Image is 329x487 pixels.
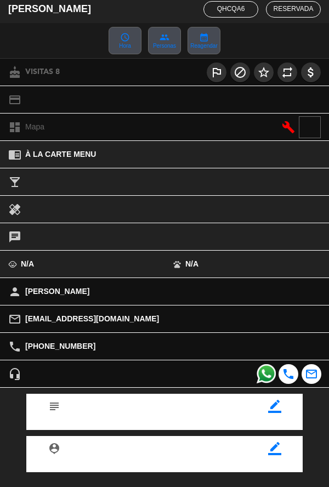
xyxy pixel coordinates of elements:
[48,400,61,413] i: subject
[25,313,159,325] span: [EMAIL_ADDRESS][DOMAIN_NAME]
[210,66,223,79] i: outlined_flag
[203,1,258,18] span: QHCQA6
[21,258,34,270] span: N/A
[119,43,131,49] span: Hora
[234,66,247,79] i: block
[8,121,21,134] i: dashboard
[25,340,95,353] span: [PHONE_NUMBER]
[282,121,295,134] i: build
[8,175,21,189] i: local_bar
[8,93,21,106] i: credit_card
[268,400,281,413] i: border_color
[148,27,181,54] button: peoplePersonas
[8,313,21,326] i: mail_outline
[160,32,169,42] i: people
[8,260,17,269] i: child_care
[8,203,21,216] i: healing
[173,260,181,269] i: pets
[268,442,281,455] i: border_color
[8,230,21,243] i: chat
[25,148,96,161] span: À LA CARTE MENU
[190,43,217,49] span: Reagendar
[8,66,21,79] i: cake
[8,285,21,298] i: person
[281,66,294,79] i: repeat
[25,285,89,298] span: [PERSON_NAME]
[199,32,209,42] i: calendar_month
[120,32,130,42] i: access_time
[266,1,321,18] span: RESERVADA
[304,66,317,79] i: attach_money
[48,442,61,455] i: person_pin
[8,148,21,161] i: chrome_reader_mode
[25,121,44,133] span: Mapa
[8,340,21,353] i: local_phone
[25,66,60,78] span: Visitas 8
[109,27,141,54] button: access_timeHora
[282,367,295,381] i: local_phone
[305,367,318,381] i: mail_outline
[188,27,220,54] button: calendar_monthReagendar
[185,258,198,270] span: N/A
[257,66,270,79] i: star_border
[8,367,21,381] i: headset_mic
[153,43,176,49] span: Personas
